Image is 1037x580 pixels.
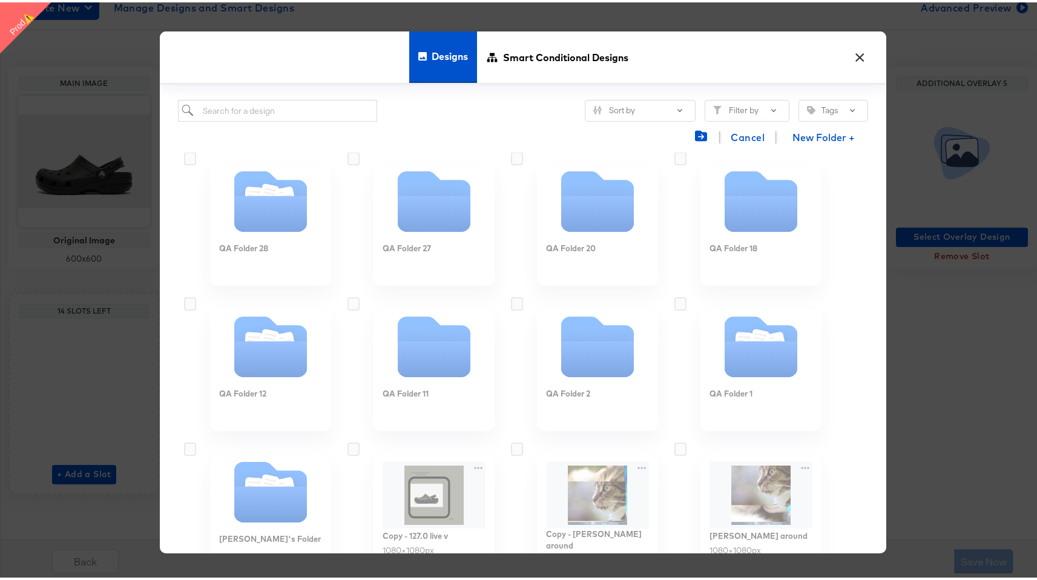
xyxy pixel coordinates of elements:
button: TagTags [798,97,868,119]
button: FilterFilter by [705,97,789,119]
svg: Filter [713,104,722,112]
button: × [849,41,871,63]
button: Cancel [726,123,769,147]
span: Smart Conditional Designs [503,28,628,81]
svg: Sliders [593,104,602,112]
svg: Tag [807,104,815,112]
svg: Move to folder [695,127,707,139]
span: Cancel [731,127,765,143]
input: Search for a design [178,97,377,120]
span: Designs [432,27,468,81]
button: SlidersSort by [585,97,696,119]
button: New Folder + [782,124,865,147]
